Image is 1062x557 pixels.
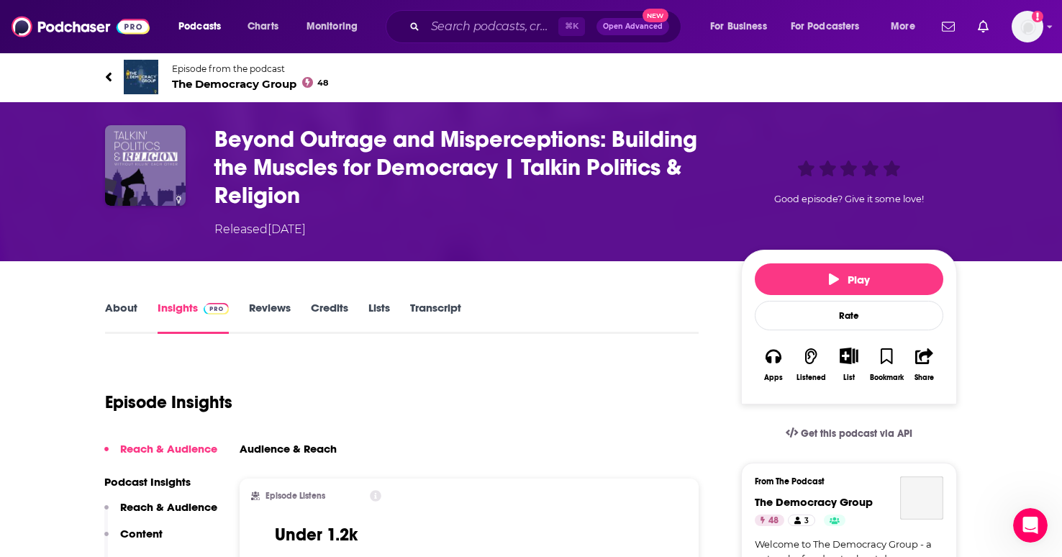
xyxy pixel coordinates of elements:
[12,13,150,40] img: Podchaser - Follow, Share and Rate Podcasts
[755,515,784,526] a: 48
[105,301,137,334] a: About
[1032,11,1043,22] svg: Add a profile image
[105,125,186,206] img: Beyond Outrage and Misperceptions: Building the Muscles for Democracy | Talkin Politics & Religion
[755,338,792,391] button: Apps
[755,495,873,509] a: The Democracy Group
[168,15,240,38] button: open menu
[603,23,663,30] span: Open Advanced
[104,475,217,489] p: Podcast Insights
[104,527,163,553] button: Content
[755,476,932,486] h3: From The Podcast
[936,14,961,39] a: Show notifications dropdown
[596,18,669,35] button: Open AdvancedNew
[248,17,278,37] span: Charts
[774,194,924,204] span: Good episode? Give it some love!
[881,15,933,38] button: open menu
[214,221,306,238] div: Released [DATE]
[788,515,815,526] a: 3
[804,514,809,528] span: 3
[105,391,232,413] h1: Episode Insights
[368,301,390,334] a: Lists
[249,301,291,334] a: Reviews
[796,373,826,382] div: Listened
[240,442,337,456] h3: Audience & Reach
[1012,11,1043,42] img: User Profile
[643,9,668,22] span: New
[755,263,943,295] button: Play
[1013,508,1048,543] iframe: Intercom live chat
[425,15,558,38] input: Search podcasts, credits, & more...
[972,14,994,39] a: Show notifications dropdown
[214,125,718,209] h3: Beyond Outrage and Misperceptions: Building the Muscles for Democracy | Talkin Politics & Religion
[891,17,915,37] span: More
[410,301,461,334] a: Transcript
[275,524,358,545] h3: Under 1.2k
[870,373,904,382] div: Bookmark
[1012,11,1043,42] span: Logged in as tessvanden
[172,63,328,74] span: Episode from the podcast
[774,416,924,451] a: Get this podcast via API
[204,303,229,314] img: Podchaser Pro
[158,301,229,334] a: InsightsPodchaser Pro
[307,17,358,37] span: Monitoring
[829,273,870,286] span: Play
[172,77,328,91] span: The Democracy Group
[311,301,348,334] a: Credits
[914,373,934,382] div: Share
[906,338,943,391] button: Share
[120,442,217,456] p: Reach & Audience
[791,17,860,37] span: For Podcasters
[1012,11,1043,42] button: Show profile menu
[120,500,217,514] p: Reach & Audience
[104,500,217,527] button: Reach & Audience
[105,60,957,94] a: The Democracy GroupEpisode from the podcastThe Democracy Group48
[399,10,695,43] div: Search podcasts, credits, & more...
[764,373,783,382] div: Apps
[265,491,325,501] h2: Episode Listens
[868,338,905,391] button: Bookmark
[700,15,785,38] button: open menu
[104,442,217,468] button: Reach & Audience
[801,427,912,440] span: Get this podcast via API
[710,17,767,37] span: For Business
[792,338,830,391] button: Listened
[843,373,855,382] div: List
[120,527,163,540] p: Content
[781,15,881,38] button: open menu
[830,338,868,391] div: Show More ButtonList
[178,17,221,37] span: Podcasts
[834,348,863,363] button: Show More Button
[238,15,287,38] a: Charts
[755,301,943,330] div: Rate
[900,476,943,520] a: The Democracy Group
[317,80,328,86] span: 48
[296,15,376,38] button: open menu
[124,60,158,94] img: The Democracy Group
[768,514,779,528] span: 48
[558,17,585,36] span: ⌘ K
